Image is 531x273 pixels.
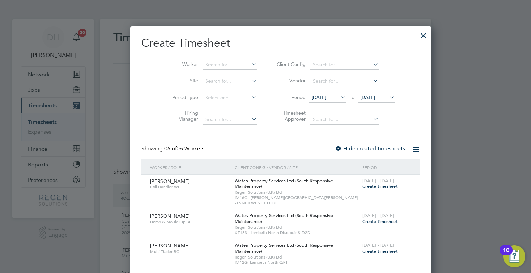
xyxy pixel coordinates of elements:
span: IM12G- Lambeth North QRT [235,260,358,265]
span: [PERSON_NAME] [150,178,190,184]
input: Search for... [310,115,379,125]
span: Create timesheet [362,248,398,254]
span: [DATE] [360,94,375,100]
div: Worker / Role [148,159,233,175]
h2: Create Timesheet [141,36,420,50]
label: Worker [167,61,198,67]
label: Client Config [274,61,306,67]
span: Create timesheet [362,218,398,224]
span: [DATE] - [DATE] [362,213,394,218]
span: [DATE] - [DATE] [362,242,394,248]
label: Vendor [274,78,306,84]
span: Regen Solutions (U.K) Ltd [235,225,358,230]
span: 06 of [164,145,177,152]
button: Open Resource Center, 10 new notifications [503,245,525,267]
span: [DATE] - [DATE] [362,178,394,184]
label: Hiring Manager [167,110,198,122]
label: Hide created timesheets [335,145,405,152]
div: Period [361,159,413,175]
div: Client Config / Vendor / Site [233,159,360,175]
input: Search for... [203,60,257,70]
span: XF133 - Lambeth North Disrepair & D2D [235,230,358,235]
input: Search for... [310,60,379,70]
span: Wates Property Services Ltd (South Responsive Maintenance) [235,213,333,224]
div: Showing [141,145,206,153]
span: Multi-Trader BC [150,249,230,254]
label: Period Type [167,94,198,100]
div: 10 [503,250,509,259]
span: Regen Solutions (U.K) Ltd [235,254,358,260]
span: [DATE] [311,94,326,100]
span: Create timesheet [362,183,398,189]
input: Search for... [310,77,379,86]
label: Site [167,78,198,84]
input: Search for... [203,115,257,125]
label: Period [274,94,306,100]
label: Timesheet Approver [274,110,306,122]
span: 06 Workers [164,145,204,152]
span: To [347,93,356,102]
span: IM16C - [PERSON_NAME][GEOGRAPHIC_DATA][PERSON_NAME] - INNER WEST 1 DTD [235,195,358,206]
input: Select one [203,93,257,103]
span: [PERSON_NAME] [150,243,190,249]
span: Regen Solutions (U.K) Ltd [235,189,358,195]
input: Search for... [203,77,257,86]
span: Wates Property Services Ltd (South Responsive Maintenance) [235,242,333,254]
span: Call Handler WC [150,184,230,190]
span: [PERSON_NAME] [150,213,190,219]
span: Damp & Mould Op BC [150,219,230,225]
span: Wates Property Services Ltd (South Responsive Maintenance) [235,178,333,189]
